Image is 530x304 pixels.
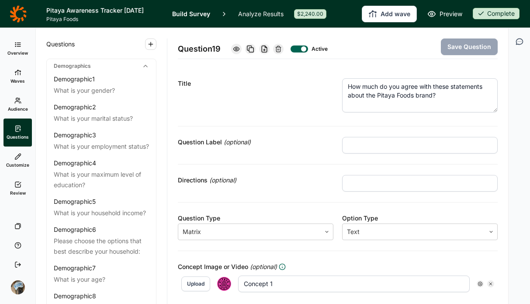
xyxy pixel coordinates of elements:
div: What is your marital status? [54,113,149,124]
span: Review [10,190,26,196]
span: Waves [10,78,25,84]
span: Pitaya Foods [46,16,162,23]
div: Please choose the options that best describe your household: [54,236,149,257]
div: Demographic 8 [54,292,96,301]
button: Save Question [441,38,498,55]
div: Demographic 4 [54,159,96,168]
h1: Pitaya Awareness Tracker [DATE] [46,5,162,16]
div: Demographic 1 [54,75,95,84]
div: Settings [477,280,484,287]
div: What is your household income? [54,208,149,218]
div: What is your employment status? [54,141,149,152]
div: Demographic 6 [54,225,96,234]
div: Remove [487,280,494,287]
div: Demographic 2 [54,103,96,112]
input: Concept Name... [238,276,470,292]
div: Option Type [342,213,498,224]
span: Preview [440,9,462,19]
a: Audience [3,91,32,119]
a: Waves [3,63,32,91]
span: (optional) [250,262,277,272]
button: Upload [181,276,210,291]
div: $2,240.00 [294,9,326,19]
span: Questions [7,134,29,140]
div: Demographics [47,59,156,73]
span: Overview [7,50,28,56]
img: ocn8z7iqvmiiaveqkfqd.png [11,280,25,294]
span: (optional) [209,175,236,185]
div: Directions [178,175,333,185]
div: Demographic 5 [54,197,96,206]
a: Review [3,175,32,203]
span: Audience [8,106,28,112]
div: Concept Image or Video [178,262,498,272]
div: What is your gender? [54,85,149,96]
button: Complete [473,8,520,20]
img: cz51byf7h3fwqqk6qdka.png [217,277,231,291]
span: Questions [46,39,75,49]
a: Questions [3,119,32,147]
div: Active [312,45,326,52]
div: What is your age? [54,274,149,285]
div: Demographic 3 [54,131,96,140]
div: Question Type [178,213,333,224]
a: Preview [427,9,462,19]
button: Add wave [362,6,417,22]
span: Customize [6,162,29,168]
div: Question Label [178,137,333,147]
div: Delete [273,44,284,54]
a: Overview [3,35,32,63]
div: Title [178,78,333,89]
div: Complete [473,8,520,19]
span: Question 19 [178,43,221,55]
span: (optional) [224,137,251,147]
div: What is your maximum level of education? [54,169,149,190]
div: Demographic 7 [54,264,96,273]
textarea: How much do you agree with these statements about the Pitaya Foods brand? [342,78,498,112]
a: Customize [3,147,32,175]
